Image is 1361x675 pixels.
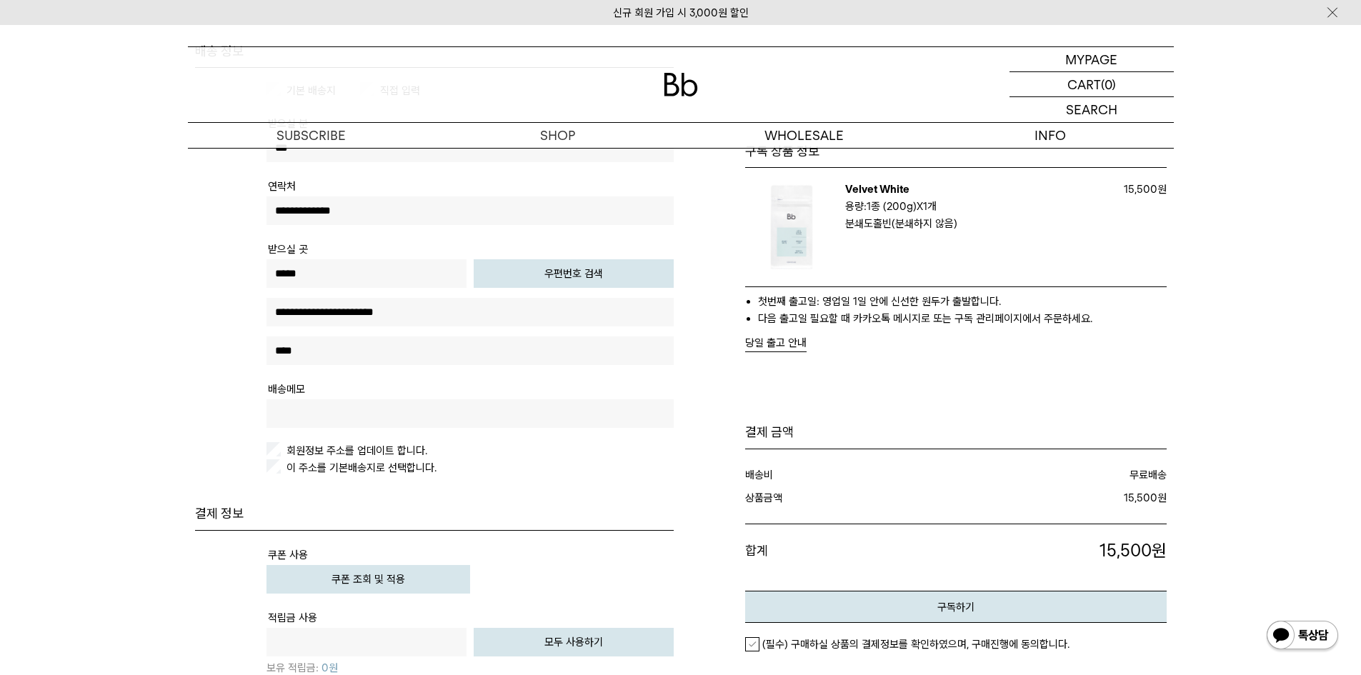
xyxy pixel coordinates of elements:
span: 받으실 곳 [268,243,308,256]
span: X [917,200,923,213]
strong: 홀빈(분쇄하지 않음) [873,217,957,230]
img: 로고 [664,73,698,96]
dt: 상품금액 [745,489,953,506]
strong: 1종 (200g) 1개 [867,200,937,213]
span: 연락처 [268,180,296,193]
th: 적립금 사용 [268,609,317,626]
h3: 구독 상품 정보 [745,143,1167,160]
p: INFO [927,123,1174,148]
li: 다음 출고일 필요할 때 카카오톡 메시지로 또는 구독 관리페이지에서 주문하세요. [758,310,1167,327]
dd: 무료배송 [951,466,1167,484]
span: 원 [1157,183,1167,196]
button: 모두 사용하기 [474,628,674,656]
button: 당일 출고 안내 [745,334,807,352]
img: 카카오톡 채널 1:1 채팅 버튼 [1265,619,1340,654]
button: 구독하기 [745,591,1167,623]
p: WHOLESALE [681,123,927,148]
dt: 합계 [745,539,934,563]
p: 15,500원 [934,539,1167,563]
dd: 15,500원 [953,489,1167,506]
label: 회원정보 주소를 업데이트 합니다. [284,444,427,457]
label: 이 주소를 기본배송지로 선택합니다. [284,461,437,474]
span: 0원 [321,661,338,674]
dt: 배송비 [745,466,952,484]
a: MYPAGE [1009,47,1174,72]
th: 쿠폰 사용 [268,546,308,564]
h3: 결제 정보 [195,505,674,522]
th: 배송메모 [268,381,305,398]
p: 분쇄도 [845,215,1102,232]
p: 용량: [845,198,1102,215]
li: 첫번째 출고일: 영업일 1일 안에 신선한 원두가 출발합니다. [758,293,1167,310]
button: 쿠폰 조회 및 적용 [266,565,470,594]
button: 우편번호 검색 [474,259,674,288]
img: Velvet White [745,181,838,274]
a: CART (0) [1009,72,1174,97]
h3: 결제 금액 [745,424,1167,441]
p: CART [1067,72,1101,96]
p: MYPAGE [1065,47,1117,71]
a: 신규 회원 가입 시 3,000원 할인 [613,6,749,19]
p: 15,500 [1110,181,1167,198]
p: SEARCH [1066,97,1117,122]
p: Velvet White [845,181,1102,198]
a: SUBSCRIBE [188,123,434,148]
p: (0) [1101,72,1116,96]
span: 보유 적립금: [266,661,319,674]
em: (필수) 구매하실 상품의 결제정보를 확인하였으며, 구매진행에 동의합니다. [762,638,1070,651]
a: SHOP [434,123,681,148]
